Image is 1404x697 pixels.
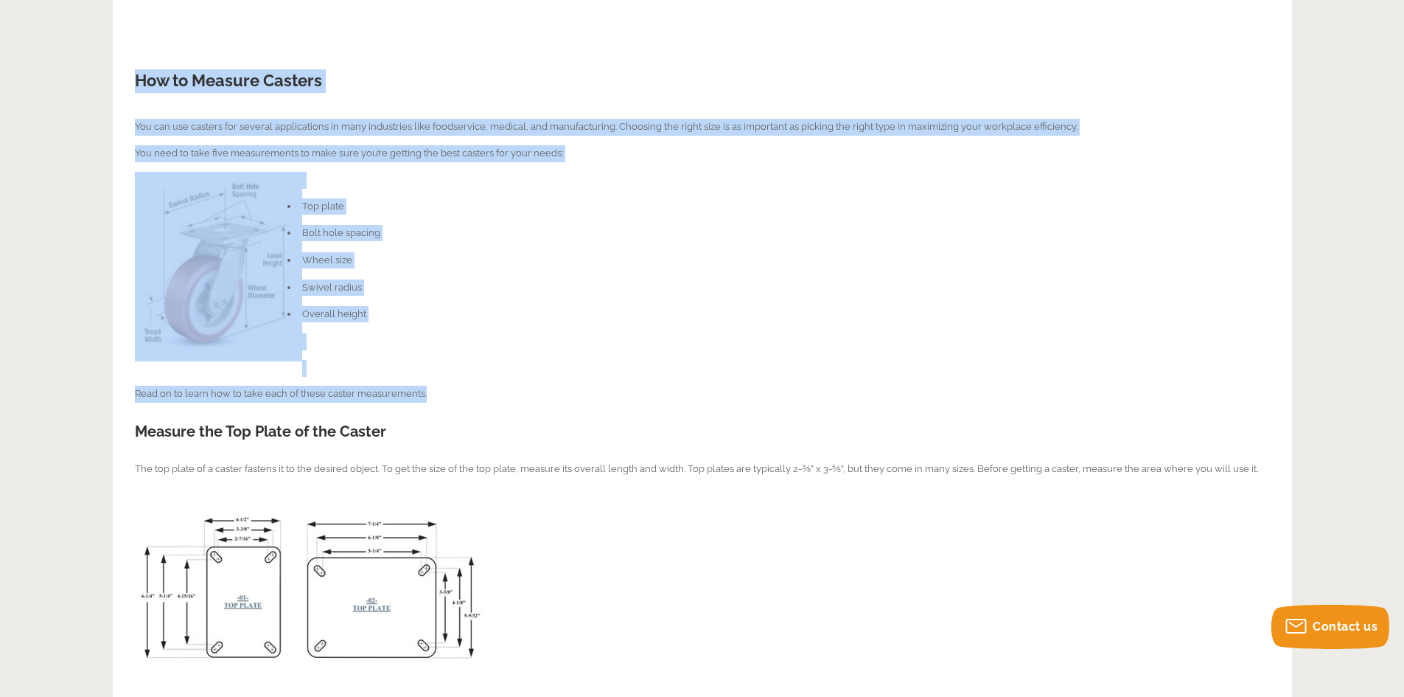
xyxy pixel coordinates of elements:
img: top-plates.jpg [135,514,484,670]
h1: How to Measure Casters [135,69,1270,93]
li: Overall height [157,306,1270,322]
span: The top plate of a caster fastens it to the desired object. To get the size of the top plate, mea... [135,463,1258,474]
img: all.jpg [135,172,302,361]
p: Read on to learn how to take each of these caster measurements. [135,386,1270,403]
li: Swivel radius [157,280,1270,296]
span: Contact us [1313,620,1377,634]
h2: Measure the Top Plate of the Caster [135,421,1270,443]
span: You need to take five measurements to make sure you’re getting the best casters for your needs: [135,148,563,159]
li: Wheel size [157,252,1270,268]
li: Bolt hole spacing [157,225,1270,241]
li: Top plate [157,198,1270,215]
button: Contact us [1271,605,1389,649]
p: You can use casters for several applications in many industries like foodservice, medical, and ma... [135,119,1270,136]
